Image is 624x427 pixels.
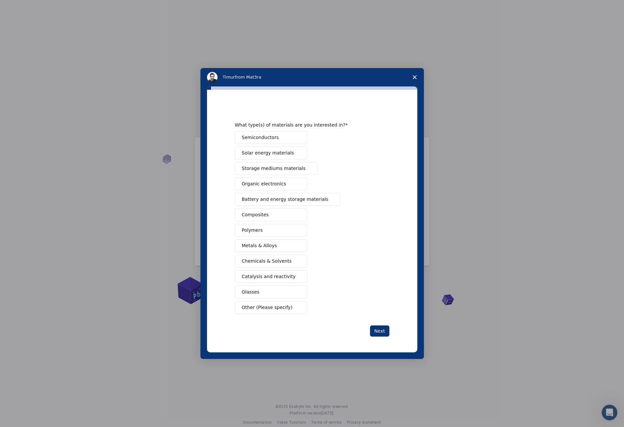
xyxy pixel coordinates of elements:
[13,5,37,11] span: Support
[235,147,307,159] button: Solar energy materials
[242,258,292,265] span: Chemicals & Solvents
[235,193,341,206] button: Battery and energy storage materials
[207,72,218,83] img: Profile image for Timur
[242,242,277,249] span: Metals & Alloys
[242,211,269,218] span: Composites
[223,75,235,80] span: Timur
[235,224,307,237] button: Polymers
[235,270,308,283] button: Catalysis and reactivity
[370,325,389,337] button: Next
[242,304,292,311] span: Other (Please specify)
[242,227,263,234] span: Polymers
[235,162,318,175] button: Storage mediums materials
[235,178,307,190] button: Organic electronics
[242,134,279,141] span: Semiconductors
[242,150,294,156] span: Solar energy materials
[405,68,424,86] span: Close survey
[235,301,307,314] button: Other (Please specify)
[235,122,380,128] div: What type(s) of materials are you interested in?
[242,289,260,296] span: Glasses
[235,239,307,252] button: Metals & Alloys
[235,255,307,268] button: Chemicals & Solvents
[242,165,306,172] span: Storage mediums materials
[235,131,307,144] button: Semiconductors
[242,180,286,187] span: Organic electronics
[235,75,261,80] span: from Mat3ra
[235,208,307,221] button: Composites
[235,286,307,298] button: Glasses
[242,196,329,203] span: Battery and energy storage materials
[242,273,296,280] span: Catalysis and reactivity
